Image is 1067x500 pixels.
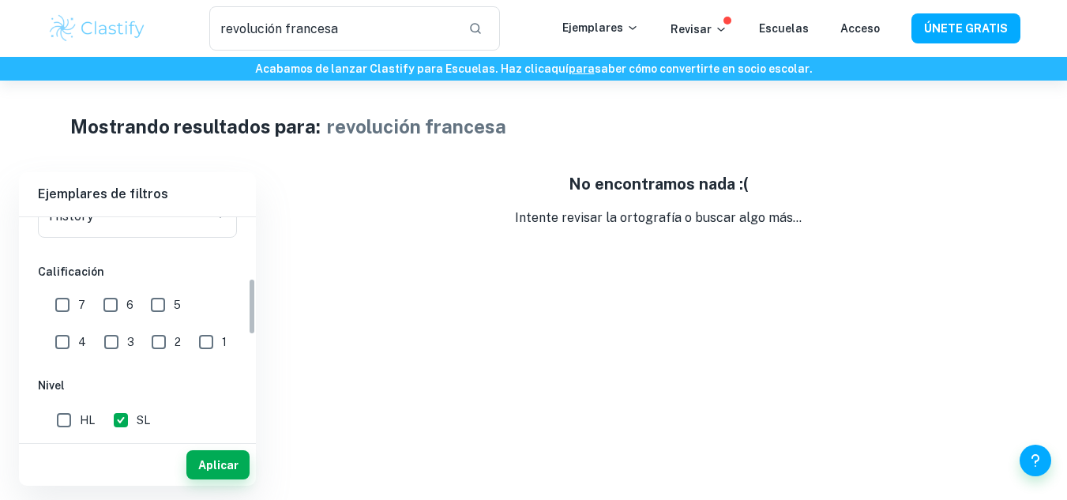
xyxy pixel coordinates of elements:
font: No encontramos nada :( [569,175,749,194]
font: ÚNETE GRATIS [924,23,1008,36]
font: 6 [126,299,133,311]
font: Calificación [38,265,104,278]
font: Ejemplares de filtros [38,186,168,201]
input: Busque cualquier ejemplar... [209,6,456,51]
font: 7 [78,299,85,311]
a: para [569,62,595,75]
font: Aplicar [198,459,239,472]
font: 1 [222,336,227,348]
font: Acabamos de lanzar Clastify para Escuelas. Haz clic [255,62,544,75]
font: Ejemplares [562,21,623,34]
font: Nivel [38,379,65,392]
font: Mostrando resultados para: [70,115,321,137]
font: HL [80,414,95,427]
font: SL [137,414,150,427]
button: ÚNETE GRATIS [911,13,1020,43]
button: Ayuda y comentarios [1020,445,1051,476]
font: saber cómo convertirte en socio escolar [595,62,810,75]
a: Acceso [840,22,880,35]
font: Intente revisar la ortografía o buscar algo más... [515,210,802,225]
font: 4 [78,336,86,348]
font: . [810,62,813,75]
font: aquí [544,62,569,75]
font: revolución francesa [327,115,506,137]
font: Revisar [671,23,712,36]
img: Logotipo de Clastify [47,13,148,44]
font: 2 [175,336,181,348]
font: 3 [127,336,134,348]
button: Aplicar [186,450,250,479]
font: 5 [174,299,181,311]
a: Escuelas [759,22,809,35]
